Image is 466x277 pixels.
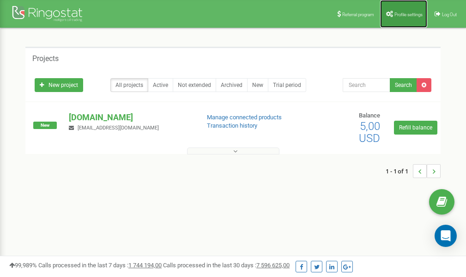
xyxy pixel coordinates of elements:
[35,78,83,92] a: New project
[390,78,417,92] button: Search
[359,112,380,119] span: Balance
[386,155,441,187] nav: ...
[359,120,380,145] span: 5,00 USD
[163,262,290,269] span: Calls processed in the last 30 days :
[78,125,159,131] span: [EMAIL_ADDRESS][DOMAIN_NAME]
[342,12,374,17] span: Referral program
[207,122,257,129] a: Transaction history
[33,122,57,129] span: New
[9,262,37,269] span: 99,989%
[394,121,437,135] a: Refill balance
[247,78,268,92] a: New
[207,114,282,121] a: Manage connected products
[128,262,162,269] u: 1 744 194,00
[38,262,162,269] span: Calls processed in the last 7 days :
[343,78,390,92] input: Search
[216,78,248,92] a: Archived
[442,12,457,17] span: Log Out
[69,111,192,123] p: [DOMAIN_NAME]
[110,78,148,92] a: All projects
[268,78,306,92] a: Trial period
[32,55,59,63] h5: Projects
[394,12,423,17] span: Profile settings
[435,225,457,247] div: Open Intercom Messenger
[173,78,216,92] a: Not extended
[256,262,290,269] u: 7 596 625,00
[386,164,413,178] span: 1 - 1 of 1
[148,78,173,92] a: Active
